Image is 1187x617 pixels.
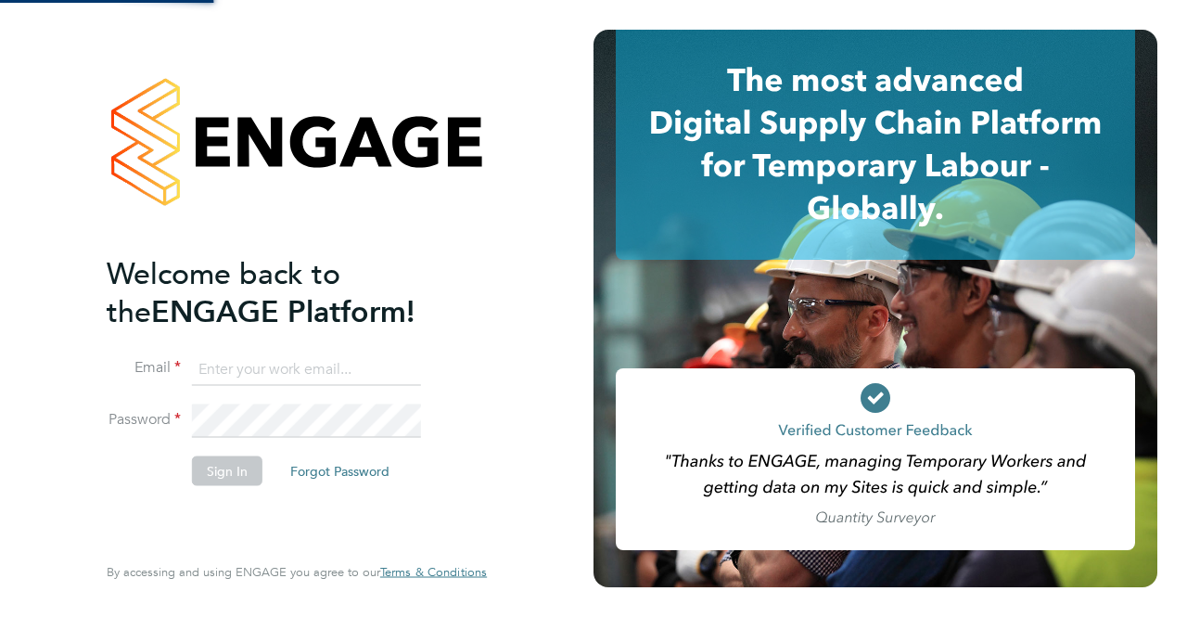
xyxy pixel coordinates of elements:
label: Password [107,410,181,430]
h2: ENGAGE Platform! [107,254,468,330]
label: Email [107,358,181,378]
input: Enter your work email... [192,353,421,386]
span: By accessing and using ENGAGE you agree to our [107,564,487,580]
a: Terms & Conditions [380,565,487,580]
button: Sign In [192,456,262,486]
span: Welcome back to the [107,255,340,329]
button: Forgot Password [275,456,404,486]
span: Terms & Conditions [380,564,487,580]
